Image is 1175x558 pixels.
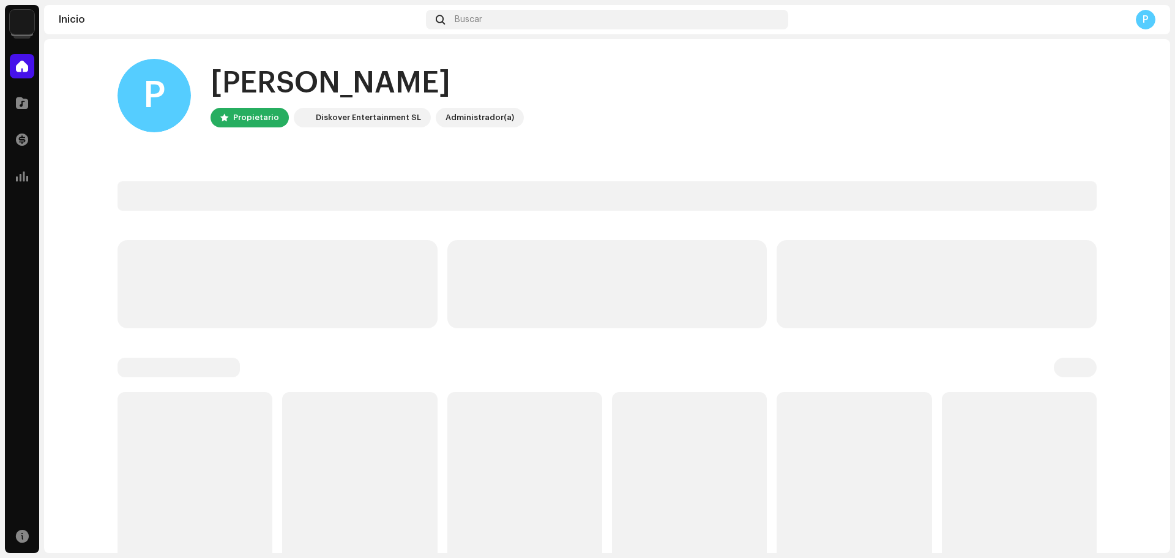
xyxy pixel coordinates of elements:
div: [PERSON_NAME] [211,64,524,103]
span: Buscar [455,15,482,25]
div: Administrador(a) [446,110,514,125]
img: 297a105e-aa6c-4183-9ff4-27133c00f2e2 [296,110,311,125]
div: P [117,59,191,132]
div: P [1136,10,1155,29]
img: 297a105e-aa6c-4183-9ff4-27133c00f2e2 [10,10,34,34]
div: Propietario [233,110,279,125]
div: Inicio [59,15,421,25]
div: Diskover Entertainment SL [316,110,421,125]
